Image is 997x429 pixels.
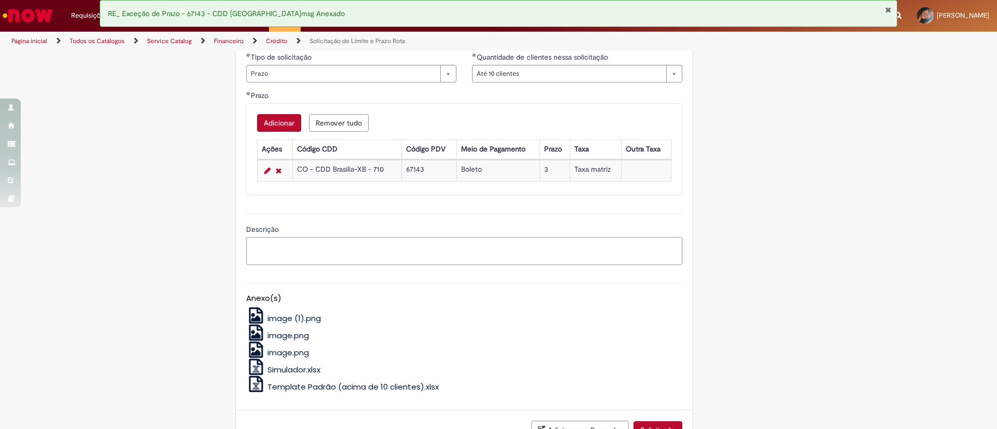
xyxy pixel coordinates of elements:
[267,313,321,324] span: image (1).png
[477,65,661,82] span: Até 10 clientes
[267,381,439,392] span: Template Padrão (acima de 10 clientes).xlsx
[273,164,284,177] a: Remover linha 1
[108,9,345,18] span: RE_ Exceção de Prazo - 67143 - CDD [GEOGRAPHIC_DATA]msg Anexado
[267,347,309,358] span: image.png
[266,37,287,45] a: Crédito
[293,140,401,159] th: Código CDD
[622,140,671,159] th: Outra Taxa
[477,52,610,62] span: Quantidade de clientes nessa solicitação
[214,37,244,45] a: Financeiro
[8,32,657,51] ul: Trilhas de página
[570,140,622,159] th: Taxa
[309,37,405,45] a: Solicitação de Limite e Prazo Rota
[257,114,301,132] button: Add a row for Prazo
[885,6,892,14] button: Fechar Notificação
[540,160,570,181] td: 3
[251,65,435,82] span: Prazo
[456,140,540,159] th: Meio de Pagamento
[1,5,55,26] img: ServiceNow
[246,294,682,303] h5: Anexo(s)
[309,114,369,132] button: Remove all rows for Prazo
[246,381,439,392] a: Template Padrão (acima de 10 clientes).xlsx
[262,164,273,177] a: Editar Linha 1
[246,91,251,95] span: Obrigatório Preenchido
[472,53,477,57] span: Obrigatório Preenchido
[246,237,682,265] textarea: Descrição
[70,37,125,45] a: Todos os Catálogos
[251,91,271,100] span: Prazo
[540,140,570,159] th: Prazo
[147,37,192,45] a: Service Catalog
[71,10,107,21] span: Requisições
[456,160,540,181] td: Boleto
[246,347,309,358] a: image.png
[401,160,456,181] td: 67143
[570,160,622,181] td: Taxa matriz
[246,225,281,234] span: Descrição
[251,52,314,62] span: Tipo de solicitação
[246,330,309,341] a: image.png
[257,140,292,159] th: Ações
[246,53,251,57] span: Obrigatório Preenchido
[246,364,321,375] a: Simulador.xlsx
[246,313,321,324] a: image (1).png
[267,330,309,341] span: image.png
[937,11,989,20] span: [PERSON_NAME]
[267,364,320,375] span: Simulador.xlsx
[293,160,401,181] td: CO - CDD Brasilia-XB - 710
[401,140,456,159] th: Código PDV
[11,37,47,45] a: Página inicial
